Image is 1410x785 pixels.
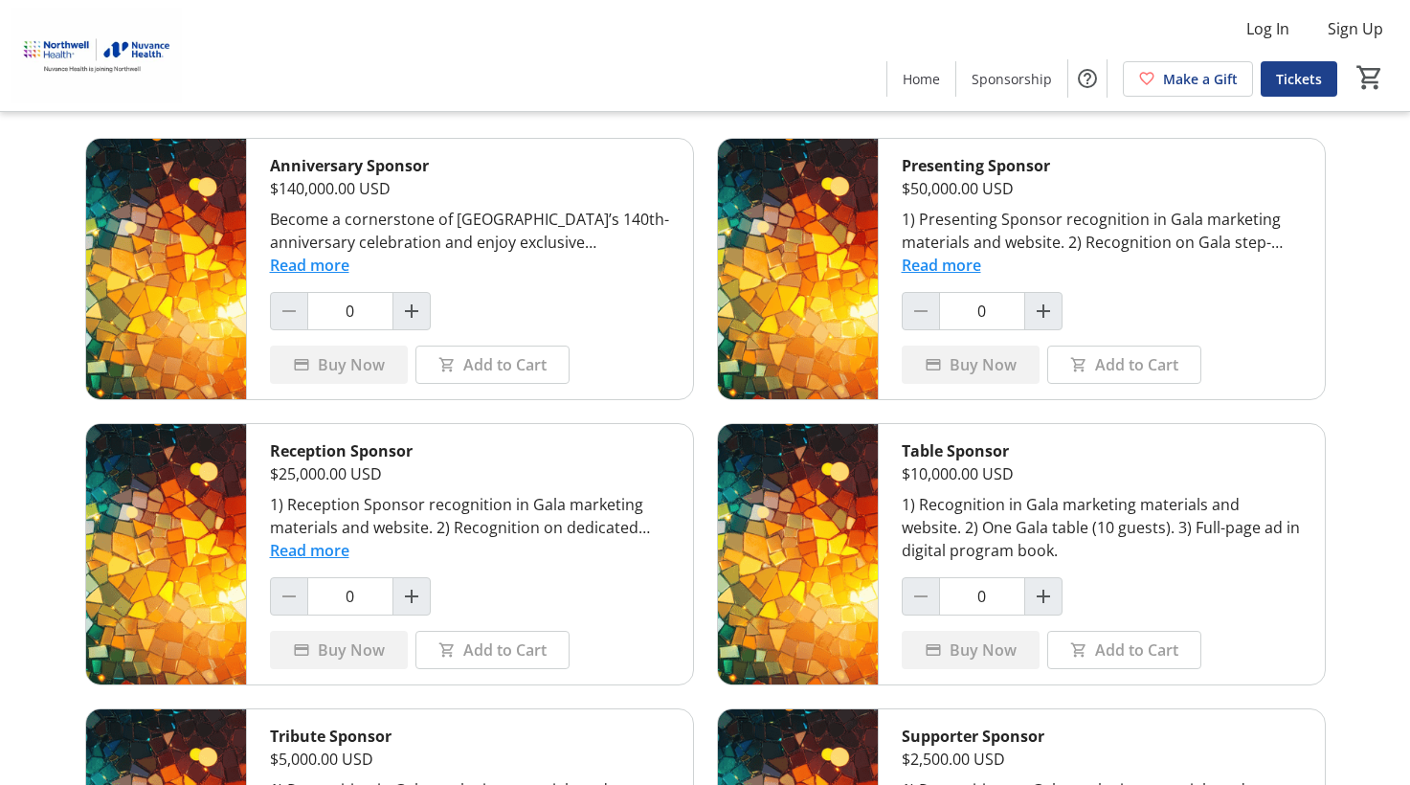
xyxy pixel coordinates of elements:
[903,69,940,89] span: Home
[270,439,670,462] div: Reception Sponsor
[307,577,393,616] input: Reception Sponsor Quantity
[1025,578,1062,615] button: Increment by one
[393,293,430,329] button: Increment by one
[1123,61,1253,97] a: Make a Gift
[718,424,878,684] img: Table Sponsor
[939,292,1025,330] input: Presenting Sponsor Quantity
[1163,69,1238,89] span: Make a Gift
[1068,59,1107,98] button: Help
[270,748,670,771] div: $5,000.00 USD
[86,424,246,684] img: Reception Sponsor
[86,139,246,399] img: Anniversary Sponsor
[270,493,670,539] div: 1) Reception Sponsor recognition in Gala marketing materials and website. 2) Recognition on dedic...
[718,139,878,399] img: Presenting Sponsor
[1261,61,1337,97] a: Tickets
[956,61,1067,97] a: Sponsorship
[1353,60,1387,95] button: Cart
[887,61,955,97] a: Home
[939,577,1025,616] input: Table Sponsor Quantity
[270,254,349,277] button: Read more
[270,462,670,485] div: $25,000.00 USD
[902,725,1302,748] div: Supporter Sponsor
[902,748,1302,771] div: $2,500.00 USD
[307,292,393,330] input: Anniversary Sponsor Quantity
[270,177,670,200] div: $140,000.00 USD
[972,69,1052,89] span: Sponsorship
[11,8,182,103] img: Nuvance Health's Logo
[1231,13,1305,44] button: Log In
[1276,69,1322,89] span: Tickets
[902,177,1302,200] div: $50,000.00 USD
[1025,293,1062,329] button: Increment by one
[902,208,1302,254] div: 1) Presenting Sponsor recognition in Gala marketing materials and website. 2) Recognition on Gala...
[902,493,1302,562] div: 1) Recognition in Gala marketing materials and website. 2) One Gala table (10 guests). 3) Full-pa...
[270,154,670,177] div: Anniversary Sponsor
[902,154,1302,177] div: Presenting Sponsor
[1246,17,1289,40] span: Log In
[393,578,430,615] button: Increment by one
[1328,17,1383,40] span: Sign Up
[270,208,670,254] div: Become a cornerstone of [GEOGRAPHIC_DATA]’s 140th-anniversary celebration and enjoy exclusive rec...
[270,725,670,748] div: Tribute Sponsor
[270,539,349,562] button: Read more
[902,439,1302,462] div: Table Sponsor
[902,254,981,277] button: Read more
[1312,13,1399,44] button: Sign Up
[902,462,1302,485] div: $10,000.00 USD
